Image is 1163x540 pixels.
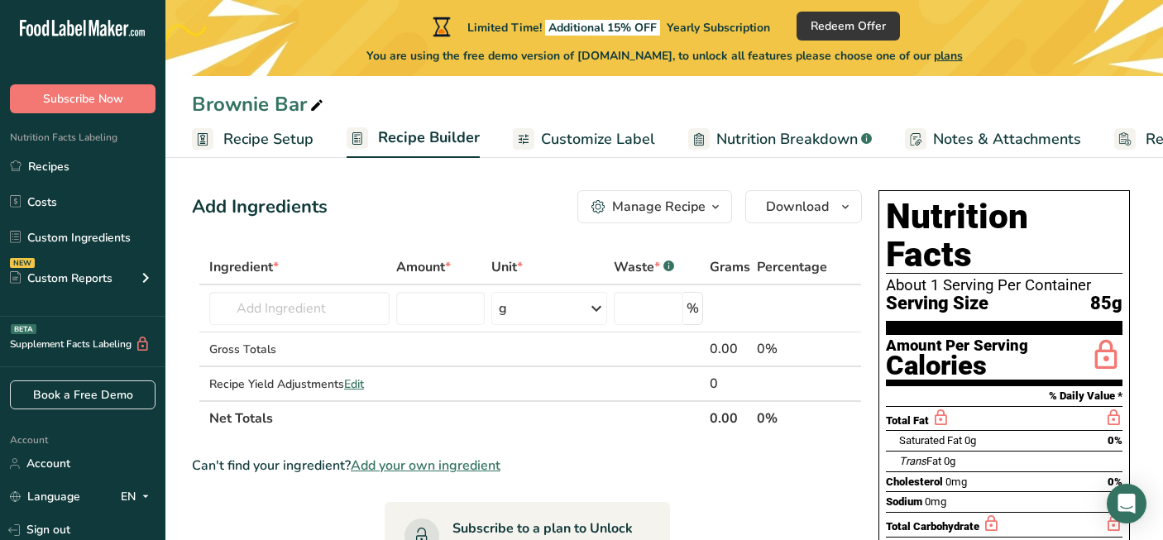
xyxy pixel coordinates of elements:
span: Fat [899,455,941,467]
div: Manage Recipe [612,197,706,217]
div: Open Intercom Messenger [1107,484,1146,523]
a: Notes & Attachments [905,121,1081,158]
button: Redeem Offer [797,12,900,41]
div: Custom Reports [10,270,112,287]
span: 0mg [925,495,946,508]
div: Brownie Bar [192,89,327,119]
span: Edit [344,376,364,392]
h1: Nutrition Facts [886,198,1122,274]
a: Book a Free Demo [10,380,156,409]
a: Nutrition Breakdown [688,121,872,158]
span: 85g [1090,294,1122,314]
a: Recipe Setup [192,121,313,158]
div: Waste [614,257,674,277]
button: Subscribe Now [10,84,156,113]
span: Yearly Subscription [667,20,770,36]
div: Recipe Yield Adjustments [209,375,390,393]
span: 0mg [945,475,967,488]
span: You are using the free demo version of [DOMAIN_NAME], to unlock all features please choose one of... [366,47,963,65]
input: Add Ingredient [209,292,390,325]
i: Trans [899,455,926,467]
span: Total Fat [886,414,929,427]
span: Download [766,197,829,217]
div: 0 [710,374,750,394]
span: Notes & Attachments [933,128,1081,151]
span: Grams [710,257,750,277]
div: Amount Per Serving [886,338,1028,354]
span: Customize Label [541,128,655,151]
a: Recipe Builder [347,119,480,159]
span: Unit [491,257,523,277]
a: Language [10,482,80,511]
div: About 1 Serving Per Container [886,277,1122,294]
span: Cholesterol [886,475,943,488]
span: 0% [1108,434,1122,447]
span: Saturated Fat [899,434,962,447]
div: Limited Time! [429,17,770,36]
div: Can't find your ingredient? [192,456,862,475]
div: g [499,299,507,318]
th: Net Totals [206,400,706,435]
span: Serving Size [886,294,988,314]
span: Subscribe Now [43,90,123,108]
span: Total Carbohydrate [886,520,979,533]
span: Recipe Builder [378,127,480,149]
button: Manage Recipe [577,190,732,223]
div: NEW [10,258,35,268]
div: 0.00 [710,339,750,359]
span: 0g [944,455,955,467]
button: Download [745,190,862,223]
div: EN [121,487,156,507]
span: 0g [964,434,976,447]
span: Ingredient [209,257,279,277]
span: Additional 15% OFF [545,20,660,36]
div: BETA [11,324,36,334]
div: 0% [757,339,827,359]
th: 0.00 [706,400,754,435]
span: Amount [396,257,451,277]
span: plans [934,48,963,64]
section: % Daily Value * [886,386,1122,406]
div: Calories [886,354,1028,378]
span: Percentage [757,257,827,277]
div: Gross Totals [209,341,390,358]
span: Add your own ingredient [351,456,500,475]
span: Recipe Setup [223,128,313,151]
span: Redeem Offer [811,17,886,35]
span: 0% [1108,475,1122,488]
span: Sodium [886,495,922,508]
span: Nutrition Breakdown [716,128,858,151]
a: Customize Label [513,121,655,158]
div: Add Ingredients [192,194,328,221]
th: 0% [754,400,830,435]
